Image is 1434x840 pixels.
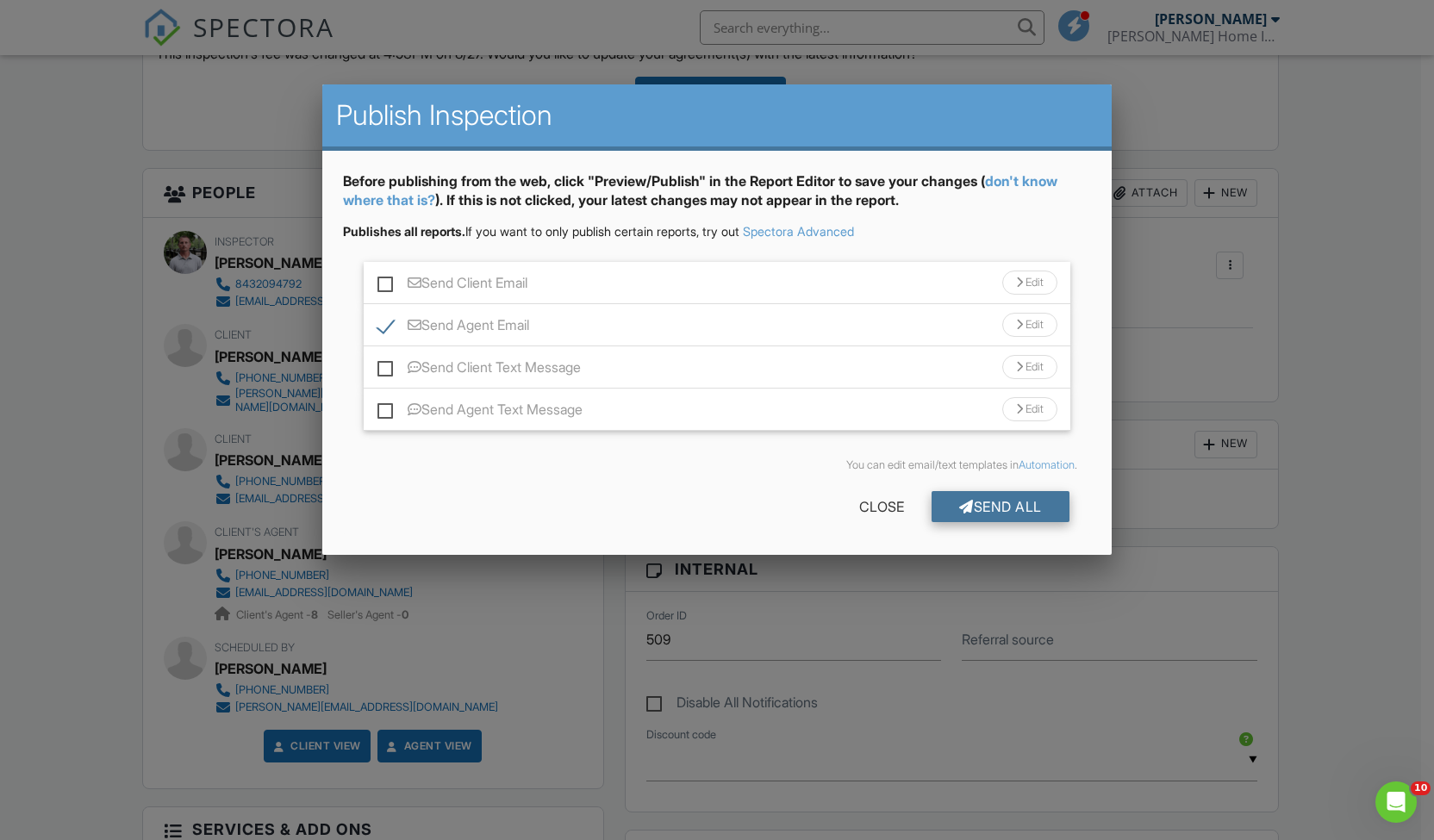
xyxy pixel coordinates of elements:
a: don't know where that is? [343,172,1057,208]
h2: Publish Inspection [336,98,1097,133]
div: Edit [1002,355,1057,379]
label: Send Agent Email [377,317,529,339]
a: Spectora Advanced [743,224,854,239]
strong: Publishes all reports. [343,224,465,239]
div: Edit [1002,271,1057,295]
label: Send Client Text Message [377,359,581,381]
div: Before publishing from the web, click "Preview/Publish" in the Report Editor to save your changes... [343,171,1090,224]
a: Automation [1019,458,1075,471]
label: Send Agent Text Message [377,401,583,423]
div: Edit [1002,313,1057,337]
div: Send All [932,491,1069,522]
span: 10 [1411,781,1431,795]
span: If you want to only publish certain reports, try out [343,224,739,239]
div: Edit [1002,397,1057,421]
div: You can edit email/text templates in . [357,458,1076,472]
label: Send Client Email [377,275,527,296]
iframe: Intercom live chat [1375,781,1417,823]
div: Close [832,491,932,522]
